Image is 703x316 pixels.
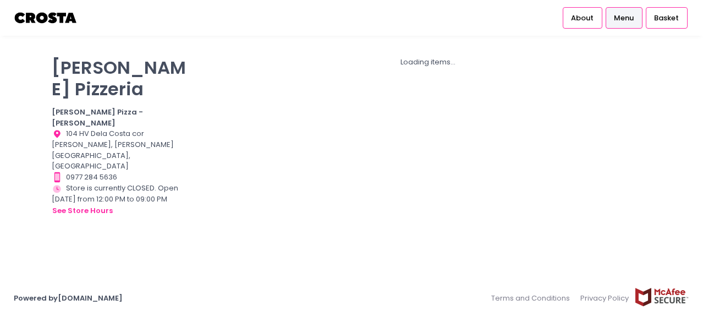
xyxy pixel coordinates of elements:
[52,128,191,172] div: 104 HV Dela Costa cor [PERSON_NAME], [PERSON_NAME][GEOGRAPHIC_DATA], [GEOGRAPHIC_DATA]
[614,13,634,24] span: Menu
[575,287,635,309] a: Privacy Policy
[634,287,689,307] img: mcafee-secure
[52,107,143,128] b: [PERSON_NAME] Pizza - [PERSON_NAME]
[571,13,594,24] span: About
[654,13,679,24] span: Basket
[52,183,191,216] div: Store is currently CLOSED. Open [DATE] from 12:00 PM to 09:00 PM
[491,287,575,309] a: Terms and Conditions
[52,205,113,217] button: see store hours
[205,57,651,68] div: Loading items...
[52,57,191,100] p: [PERSON_NAME] Pizzeria
[14,8,78,28] img: logo
[52,172,191,183] div: 0977 284 5636
[563,7,602,28] a: About
[606,7,642,28] a: Menu
[14,293,123,303] a: Powered by[DOMAIN_NAME]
